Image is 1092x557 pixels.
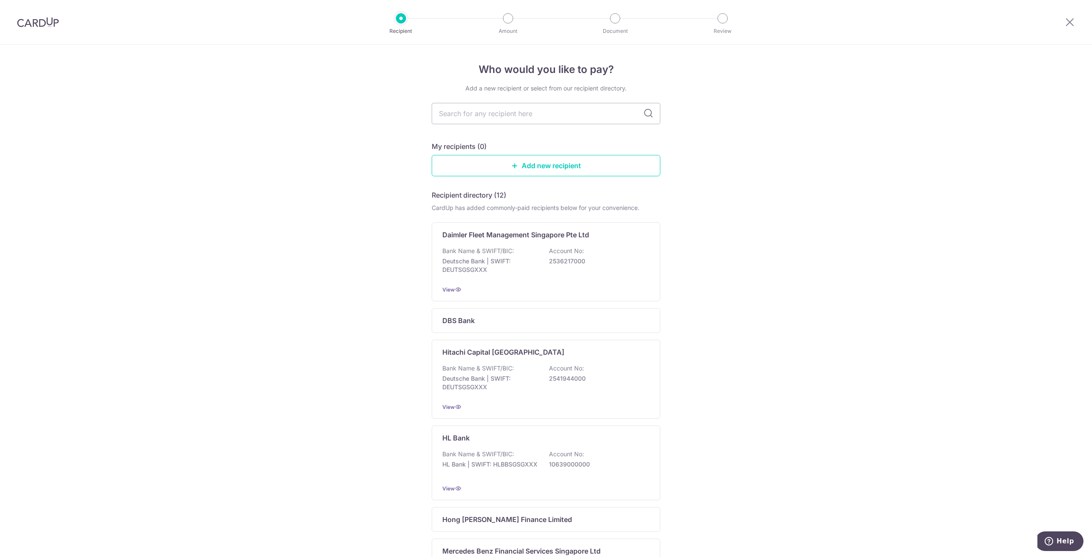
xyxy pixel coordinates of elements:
img: CardUp [17,17,59,27]
a: View [442,485,455,492]
p: Bank Name & SWIFT/BIC: [442,364,514,373]
h5: Recipient directory (12) [432,190,506,200]
div: CardUp has added commonly-paid recipients below for your convenience. [432,204,660,212]
p: Hong [PERSON_NAME] Finance Limited [442,514,572,525]
p: Account No: [549,450,584,458]
p: Account No: [549,364,584,373]
p: 2536217000 [549,257,645,265]
p: Hitachi Capital [GEOGRAPHIC_DATA] [442,347,564,357]
p: Account No: [549,247,584,255]
p: Amount [476,27,540,35]
a: Add new recipient [432,155,660,176]
p: Bank Name & SWIFT/BIC: [442,247,514,255]
p: Daimler Fleet Management Singapore Pte Ltd [442,230,589,240]
h4: Who would you like to pay? [432,62,660,77]
p: HL Bank [442,433,470,443]
h5: My recipients (0) [432,141,487,152]
iframe: Opens a widget where you can find more information [1037,531,1083,553]
p: Recipient [369,27,433,35]
p: 10639000000 [549,460,645,469]
a: View [442,286,455,293]
p: Deutsche Bank | SWIFT: DEUTSGSGXXX [442,257,538,274]
p: DBS Bank [442,315,475,326]
p: Document [584,27,647,35]
input: Search for any recipient here [432,103,660,124]
p: 2541944000 [549,374,645,383]
p: Bank Name & SWIFT/BIC: [442,450,514,458]
p: HL Bank | SWIFT: HLBBSGSGXXX [442,460,538,469]
p: Mercedes Benz Financial Services Singapore Ltd [442,546,601,556]
p: Review [691,27,754,35]
div: Add a new recipient or select from our recipient directory. [432,84,660,93]
a: View [442,404,455,410]
p: Deutsche Bank | SWIFT: DEUTSGSGXXX [442,374,538,391]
